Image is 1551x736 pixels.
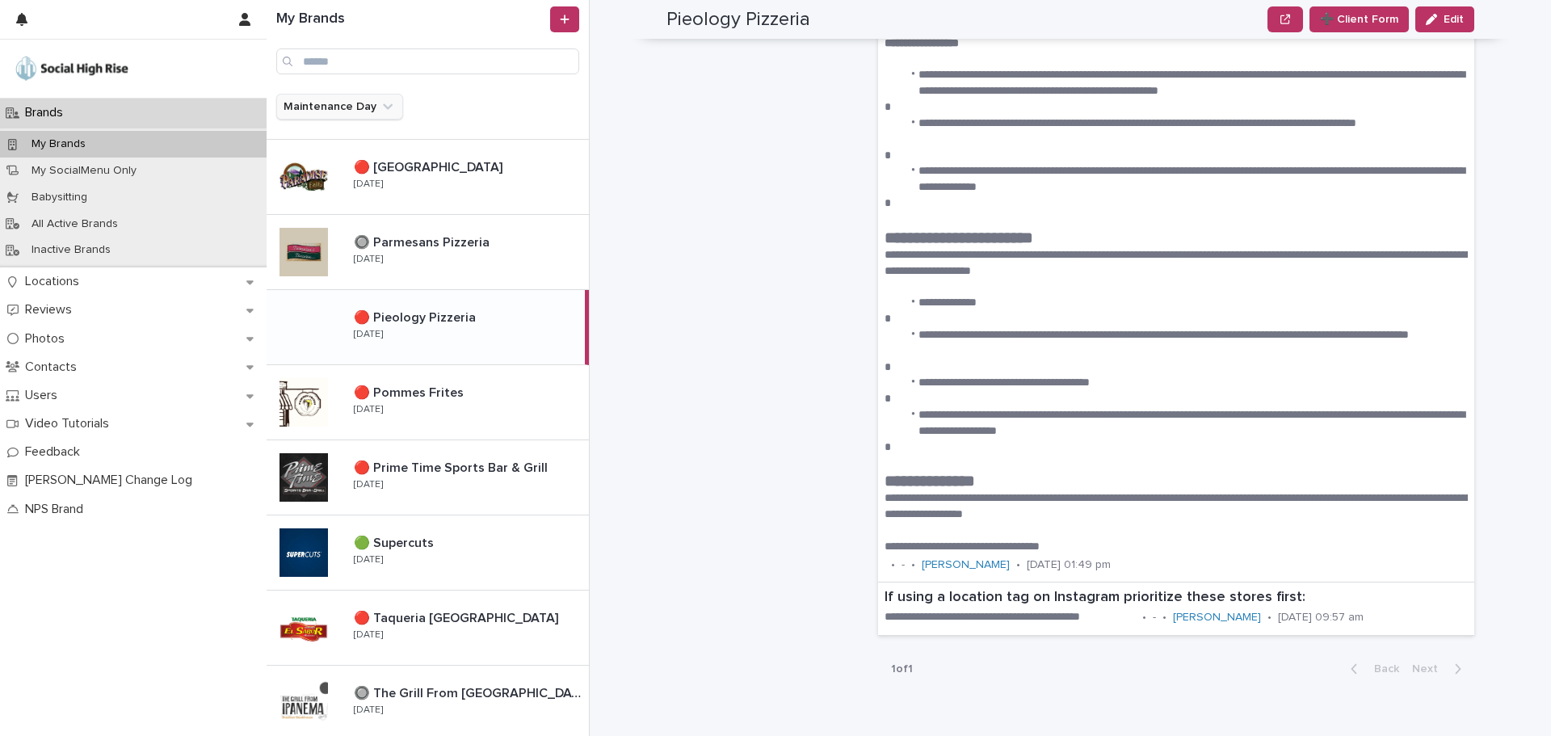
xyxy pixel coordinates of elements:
p: [DATE] [354,629,383,641]
button: Next [1406,662,1474,676]
p: Brands [19,105,76,120]
p: [DATE] [354,554,383,566]
p: Reviews [19,302,85,318]
p: 🔴 Pommes Frites [354,382,467,401]
p: • [911,558,915,572]
a: 🟢 Supercuts🟢 Supercuts [DATE] [267,515,589,591]
p: [DATE] 09:57 am [1278,611,1364,625]
p: 🟢 Supercuts [354,532,437,551]
a: 🔴 Pieology Pizzeria🔴 Pieology Pizzeria [DATE] [267,290,589,365]
a: 🔴 Taqueria [GEOGRAPHIC_DATA]🔴 Taqueria [GEOGRAPHIC_DATA] [DATE] [267,591,589,666]
p: - [1153,611,1156,625]
h1: My Brands [276,11,547,28]
p: 🔘 The Grill From [GEOGRAPHIC_DATA] [354,683,586,701]
a: 🔴 Pommes Frites🔴 Pommes Frites [DATE] [267,365,589,440]
span: Edit [1444,14,1464,25]
p: 🔴 Prime Time Sports Bar & Grill [354,457,551,476]
p: • [891,558,895,572]
img: o5DnuTxEQV6sW9jFYBBf [13,53,131,85]
p: • [1267,611,1271,625]
button: ➕ Client Form [1309,6,1409,32]
p: 1 of 1 [878,650,926,689]
p: All Active Brands [19,217,131,231]
p: 🔘 Parmesans Pizzeria [354,232,493,250]
span: Back [1364,663,1399,675]
p: 🔴 Taqueria [GEOGRAPHIC_DATA] [354,608,561,626]
button: Back [1338,662,1406,676]
input: Search [276,48,579,74]
h2: Pieology Pizzeria [666,8,810,32]
p: My SocialMenu Only [19,164,149,178]
p: Feedback [19,444,93,460]
p: Contacts [19,360,90,375]
p: [DATE] [354,704,383,716]
p: My Brands [19,137,99,151]
p: [PERSON_NAME] Change Log [19,473,205,488]
p: - [902,558,905,572]
span: Next [1412,663,1448,675]
p: Photos [19,331,78,347]
p: [DATE] [354,404,383,415]
p: • [1016,558,1020,572]
a: 🔴 [GEOGRAPHIC_DATA]🔴 [GEOGRAPHIC_DATA] [DATE] [267,140,589,215]
p: [DATE] 01:49 pm [1027,558,1111,572]
p: Inactive Brands [19,243,124,257]
p: Users [19,388,70,403]
p: Video Tutorials [19,416,122,431]
a: [PERSON_NAME] [922,558,1010,572]
span: ➕ Client Form [1320,11,1398,27]
p: 🔴 Pieology Pizzeria [354,307,479,326]
a: [PERSON_NAME] [1173,611,1261,625]
p: If using a location tag on Instagram prioritize these stores first: [885,589,1468,607]
p: 🔴 [GEOGRAPHIC_DATA] [354,157,506,175]
p: • [1142,611,1146,625]
p: • [1162,611,1166,625]
p: [DATE] [354,329,383,340]
p: NPS Brand [19,502,96,517]
p: [DATE] [354,179,383,190]
button: Maintenance Day [276,94,403,120]
p: [DATE] [354,479,383,490]
a: 🔴 Prime Time Sports Bar & Grill🔴 Prime Time Sports Bar & Grill [DATE] [267,440,589,515]
a: 🔘 Parmesans Pizzeria🔘 Parmesans Pizzeria [DATE] [267,215,589,290]
p: Babysitting [19,191,100,204]
p: Locations [19,274,92,289]
button: Edit [1415,6,1474,32]
p: [DATE] [354,254,383,265]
